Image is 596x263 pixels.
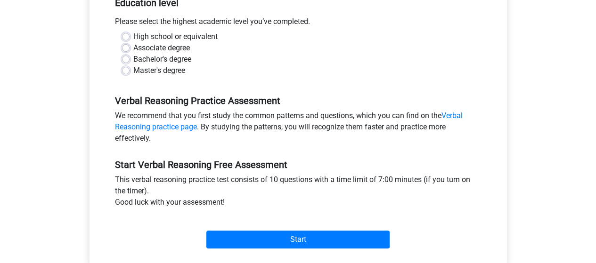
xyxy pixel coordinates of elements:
label: Bachelor's degree [133,54,191,65]
label: Master's degree [133,65,185,76]
div: This verbal reasoning practice test consists of 10 questions with a time limit of 7:00 minutes (i... [108,174,489,212]
label: High school or equivalent [133,31,218,42]
h5: Verbal Reasoning Practice Assessment [115,95,482,106]
div: Please select the highest academic level you’ve completed. [108,16,489,31]
div: We recommend that you first study the common patterns and questions, which you can find on the . ... [108,110,489,148]
input: Start [206,231,390,248]
h5: Start Verbal Reasoning Free Assessment [115,159,482,170]
label: Associate degree [133,42,190,54]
